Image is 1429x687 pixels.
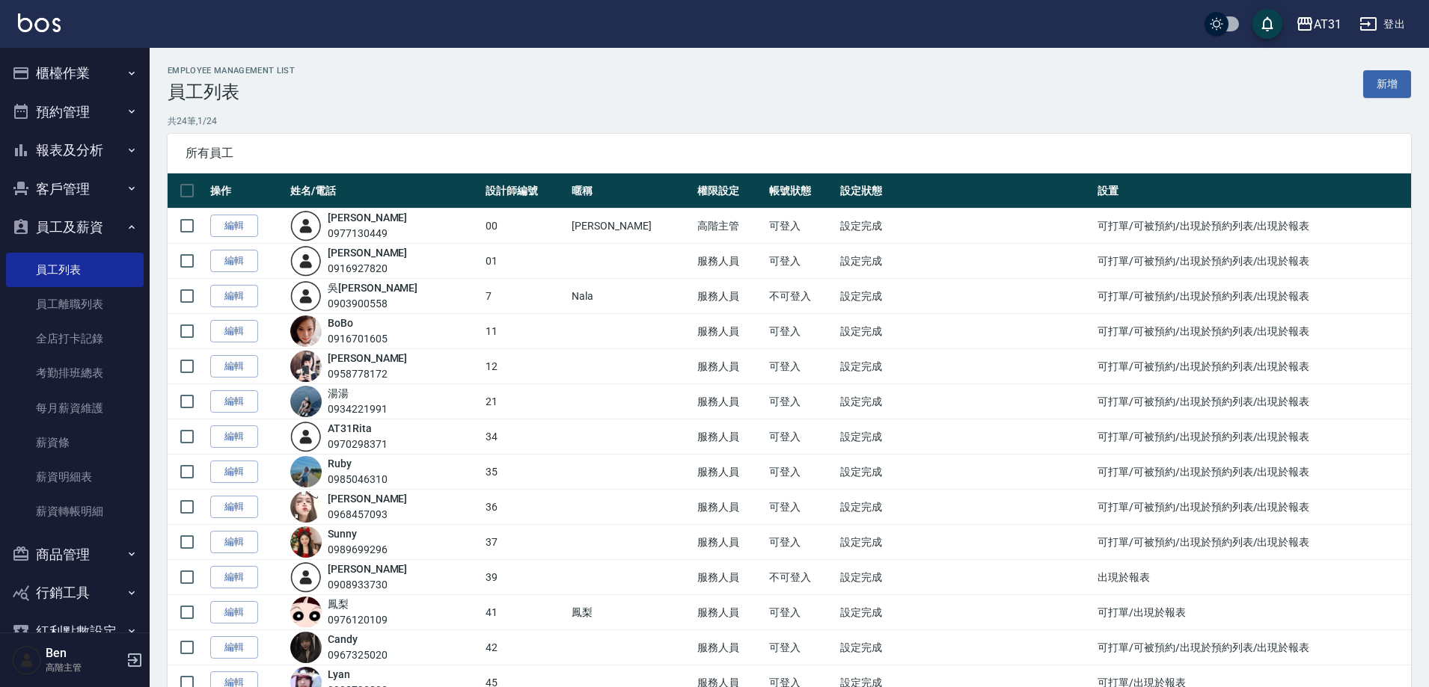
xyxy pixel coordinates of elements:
a: 湯湯 [328,387,349,399]
td: 高階主管 [694,209,765,244]
td: 可登入 [765,244,836,279]
img: avatar.jpeg [290,597,322,628]
td: 可打單/可被預約/出現於預約列表/出現於報表 [1094,630,1411,665]
a: 編輯 [210,425,258,449]
a: 考勤排班總表 [6,356,144,390]
td: 39 [482,560,568,595]
a: Sunny [328,528,357,540]
img: avatar.jpeg [290,526,322,558]
button: 登出 [1353,10,1411,38]
td: 01 [482,244,568,279]
td: 34 [482,419,568,455]
th: 設置 [1094,173,1411,209]
td: 服務人員 [694,244,765,279]
td: 服務人員 [694,560,765,595]
td: 可登入 [765,209,836,244]
td: 可登入 [765,630,836,665]
td: [PERSON_NAME] [568,209,694,244]
td: 可打單/出現於報表 [1094,595,1411,630]
td: 服務人員 [694,630,765,665]
td: 設定完成 [836,595,1094,630]
a: 編輯 [210,390,258,413]
td: 設定完成 [836,209,1094,244]
td: 可登入 [765,349,836,384]
div: 0985046310 [328,472,388,487]
p: 共 24 筆, 1 / 24 [168,114,1411,128]
img: avatar.jpeg [290,386,322,417]
td: 設定完成 [836,419,1094,455]
td: 可登入 [765,419,836,455]
a: 新增 [1363,70,1411,98]
h5: Ben [46,646,122,661]
div: 0970298371 [328,437,388,452]
a: 編輯 [210,320,258,343]
td: 可登入 [765,490,836,525]
a: 編輯 [210,285,258,308]
a: 鳳梨 [328,598,349,610]
th: 權限設定 [694,173,765,209]
a: [PERSON_NAME] [328,563,407,575]
td: 可打單/可被預約/出現於預約列表/出現於報表 [1094,279,1411,314]
a: 員工列表 [6,253,144,287]
div: 0967325020 [328,647,388,663]
td: 設定完成 [836,630,1094,665]
td: 設定完成 [836,525,1094,560]
h3: 員工列表 [168,81,295,102]
a: 編輯 [210,636,258,659]
td: 服務人員 [694,349,765,384]
td: 服務人員 [694,490,765,525]
a: [PERSON_NAME] [328,212,407,224]
td: 37 [482,525,568,560]
button: 商品管理 [6,535,144,574]
td: 21 [482,384,568,419]
th: 帳號狀態 [765,173,836,209]
td: 設定完成 [836,314,1094,349]
td: 服務人員 [694,595,765,630]
td: 可登入 [765,455,836,490]
td: 可打單/可被預約/出現於預約列表/出現於報表 [1094,314,1411,349]
td: 00 [482,209,568,244]
td: 不可登入 [765,279,836,314]
a: 編輯 [210,460,258,484]
td: 鳳梨 [568,595,694,630]
td: 設定完成 [836,279,1094,314]
td: 可打單/可被預約/出現於預約列表/出現於報表 [1094,490,1411,525]
td: 42 [482,630,568,665]
img: avatar.jpeg [290,456,322,487]
div: 0908933730 [328,577,407,593]
th: 姓名/電話 [287,173,482,209]
div: 0976120109 [328,612,388,628]
a: 編輯 [210,566,258,589]
th: 設計師編號 [482,173,568,209]
td: Nala [568,279,694,314]
img: Person [12,645,42,675]
td: 設定完成 [836,244,1094,279]
td: 設定完成 [836,560,1094,595]
a: 薪資轉帳明細 [6,494,144,529]
td: 服務人員 [694,314,765,349]
button: 報表及分析 [6,131,144,170]
td: 可登入 [765,595,836,630]
td: 可登入 [765,384,836,419]
div: 0989699296 [328,542,388,558]
div: 0916927820 [328,261,407,277]
img: avatar.jpeg [290,351,322,382]
img: avatar.jpeg [290,491,322,523]
a: BoBo [328,317,353,329]
a: 編輯 [210,601,258,624]
img: user-login-man-human-body-mobile-person-512.png [290,210,322,241]
td: 41 [482,595,568,630]
a: 薪資條 [6,425,144,460]
span: 所有員工 [186,146,1393,161]
img: user-login-man-human-body-mobile-person-512.png [290,245,322,277]
td: 11 [482,314,568,349]
a: Candy [328,633,358,645]
button: 預約管理 [6,93,144,132]
img: user-login-man-human-body-mobile-person-512.png [290,280,322,312]
td: 服務人員 [694,384,765,419]
div: 0903900558 [328,296,417,312]
td: 設定完成 [836,455,1094,490]
a: [PERSON_NAME] [328,247,407,259]
th: 操作 [206,173,287,209]
a: 員工離職列表 [6,287,144,321]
